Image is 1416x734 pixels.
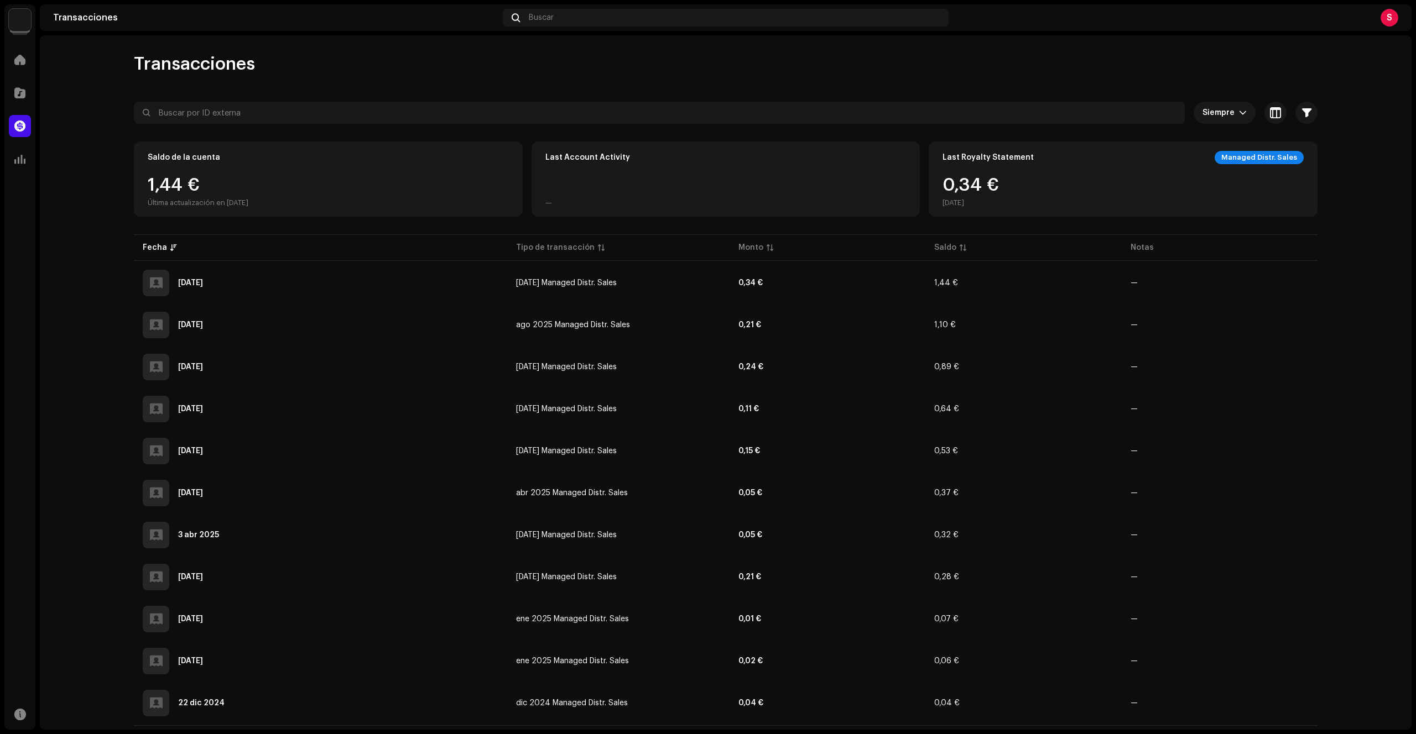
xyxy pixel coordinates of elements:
span: ago 2025 Managed Distr. Sales [516,321,630,329]
div: Last Account Activity [545,153,630,162]
strong: 0,05 € [738,489,762,497]
strong: 0,01 € [738,615,761,623]
div: Monto [738,242,763,253]
re-a-table-badge: — [1131,531,1138,539]
strong: 0,11 € [738,405,759,413]
re-a-table-badge: — [1131,363,1138,371]
div: 4 may 2025 [178,489,203,497]
span: 0,37 € [934,489,959,497]
div: S [1381,9,1398,27]
div: — [545,198,552,207]
span: dic 2024 Managed Distr. Sales [516,699,628,707]
re-a-table-badge: — [1131,699,1138,707]
span: 0,32 € [934,531,959,539]
span: 0,07 € [934,615,959,623]
re-a-table-badge: — [1131,489,1138,497]
div: Última actualización en [DATE] [148,198,248,207]
strong: 0,21 € [738,573,761,581]
span: Transacciones [134,53,255,75]
div: Saldo [934,242,956,253]
span: 1,10 € [934,321,956,329]
span: jun 2025 Managed Distr. Sales [516,405,617,413]
strong: 0,05 € [738,531,762,539]
span: 0,53 € [934,447,958,455]
strong: 0,24 € [738,363,763,371]
input: Buscar por ID externa [134,102,1185,124]
div: [DATE] [943,198,999,207]
div: Last Royalty Statement [943,153,1034,162]
re-a-table-badge: — [1131,615,1138,623]
strong: 0,02 € [738,657,763,665]
re-a-table-badge: — [1131,405,1138,413]
div: Tipo de transacción [516,242,595,253]
re-a-table-badge: — [1131,573,1138,581]
span: 0,89 € [934,363,959,371]
strong: 0,04 € [738,699,763,707]
div: 31 jul 2025 [178,363,203,371]
span: 0,04 € [934,699,960,707]
div: 1 oct 2025 [178,279,203,287]
div: Saldo de la cuenta [148,153,220,162]
span: abr 2025 Managed Distr. Sales [516,489,628,497]
div: Managed Distr. Sales [1215,151,1304,164]
span: mar 2025 Managed Distr. Sales [516,531,617,539]
re-a-table-badge: — [1131,279,1138,287]
strong: 0,15 € [738,447,760,455]
div: 22 dic 2024 [178,699,225,707]
span: ene 2025 Managed Distr. Sales [516,615,629,623]
span: sept 2025 Managed Distr. Sales [516,279,617,287]
span: 0,64 € [934,405,959,413]
img: 297a105e-aa6c-4183-9ff4-27133c00f2e2 [9,9,31,31]
span: jul 2025 Managed Distr. Sales [516,363,617,371]
div: 5 sept 2025 [178,321,203,329]
re-a-table-badge: — [1131,657,1138,665]
span: 0,28 € [934,573,959,581]
div: 11 jun 2025 [178,447,203,455]
div: 3 jul 2025 [178,405,203,413]
div: Fecha [143,242,167,253]
div: 6 mar 2025 [178,573,203,581]
span: 1,44 € [934,279,958,287]
span: ene 2025 Managed Distr. Sales [516,657,629,665]
div: 3 abr 2025 [178,531,219,539]
div: 6 feb 2025 [178,657,203,665]
span: Siempre [1202,102,1239,124]
div: Transacciones [53,13,498,22]
span: feb 2025 Managed Distr. Sales [516,573,617,581]
strong: 0,34 € [738,279,763,287]
span: may 2025 Managed Distr. Sales [516,447,617,455]
re-a-table-badge: — [1131,447,1138,455]
span: Buscar [529,13,554,22]
div: 13 feb 2025 [178,615,203,623]
strong: 0,21 € [738,321,761,329]
span: 0,06 € [934,657,959,665]
div: dropdown trigger [1239,102,1247,124]
re-a-table-badge: — [1131,321,1138,329]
